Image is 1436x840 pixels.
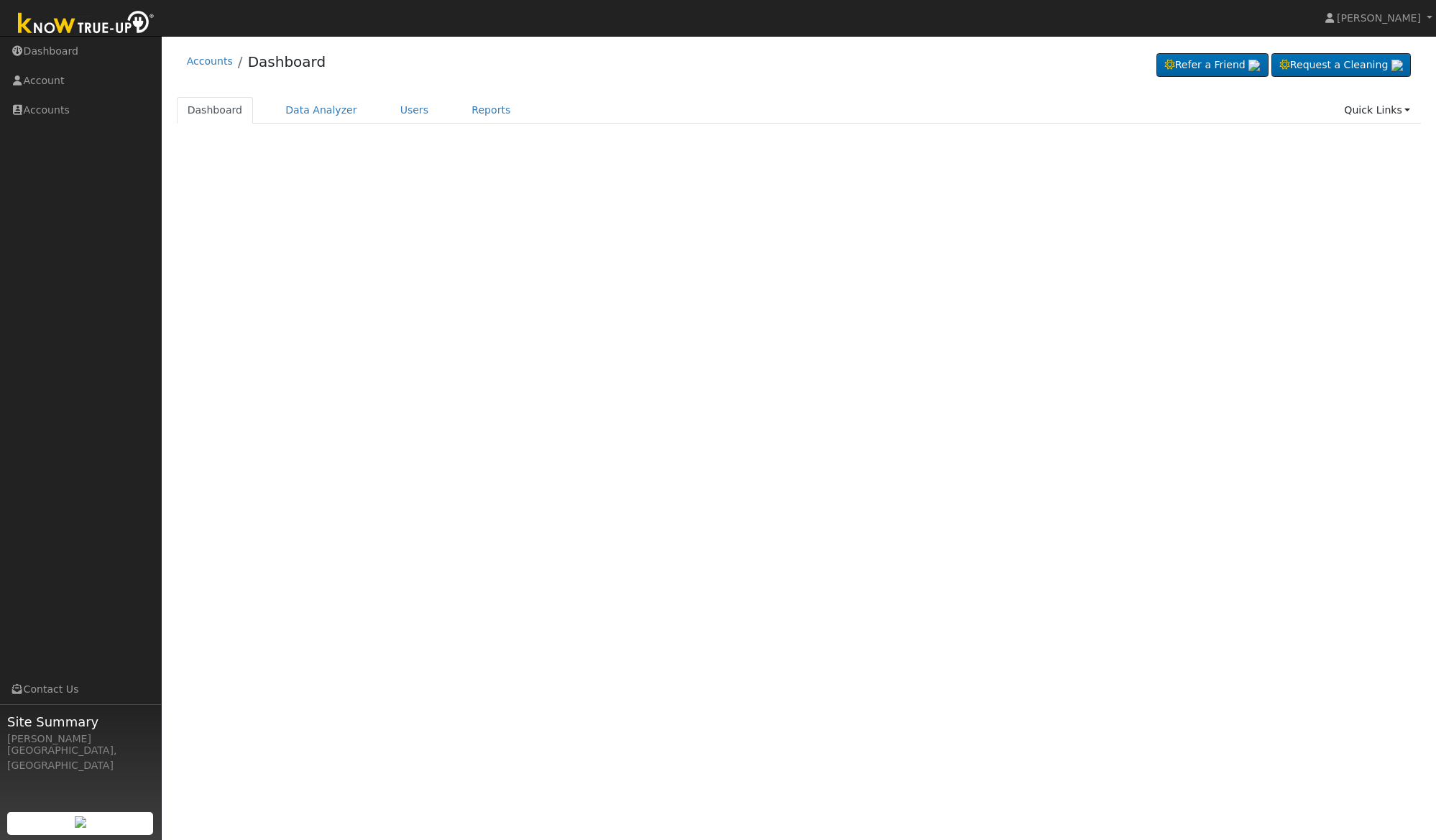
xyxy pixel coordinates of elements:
[75,816,86,828] img: retrieve
[7,712,154,731] span: Site Summary
[7,731,154,747] div: [PERSON_NAME]
[1337,12,1421,24] span: [PERSON_NAME]
[187,55,233,67] a: Accounts
[11,8,162,40] img: Know True-Up
[461,97,521,124] a: Reports
[1248,60,1260,71] img: retrieve
[1333,97,1421,124] a: Quick Links
[1391,60,1403,71] img: retrieve
[1271,53,1411,78] a: Request a Cleaning
[1156,53,1269,78] a: Refer a Friend
[248,53,326,70] a: Dashboard
[390,97,440,124] a: Users
[7,743,154,773] div: [GEOGRAPHIC_DATA], [GEOGRAPHIC_DATA]
[275,97,368,124] a: Data Analyzer
[177,97,254,124] a: Dashboard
